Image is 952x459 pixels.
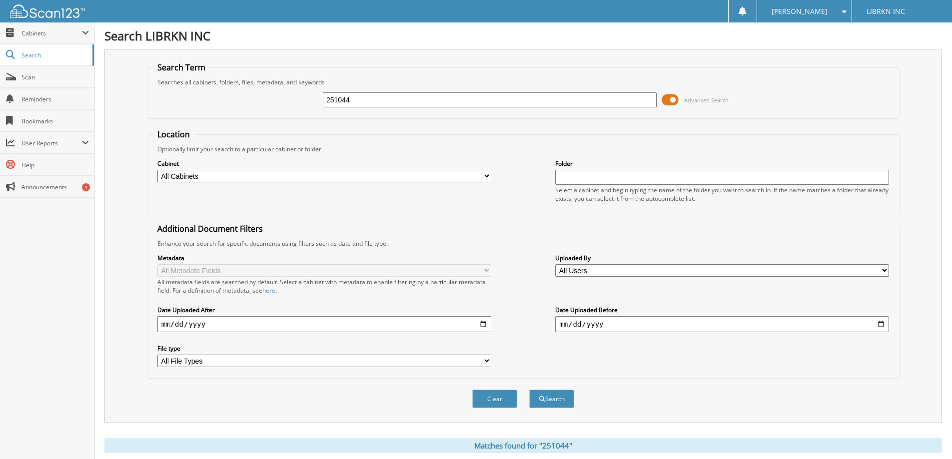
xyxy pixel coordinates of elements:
[157,306,491,314] label: Date Uploaded After
[262,286,275,295] a: here
[21,29,82,37] span: Cabinets
[152,129,195,140] legend: Location
[529,390,574,408] button: Search
[104,27,942,44] h1: Search LIBRKN INC
[555,316,889,332] input: end
[152,223,268,234] legend: Additional Document Filters
[867,8,905,14] span: LIBRKN INC
[152,239,894,248] div: Enhance your search for specific documents using filters such as date and file type.
[555,254,889,262] label: Uploaded By
[82,183,90,191] div: 4
[152,78,894,86] div: Searches all cabinets, folders, files, metadata, and keywords
[21,51,87,59] span: Search
[21,139,82,147] span: User Reports
[555,306,889,314] label: Date Uploaded Before
[157,316,491,332] input: start
[152,62,210,73] legend: Search Term
[21,73,89,81] span: Scan
[684,96,729,104] span: Advanced Search
[21,117,89,125] span: Bookmarks
[104,438,942,453] div: Matches found for "251044"
[555,159,889,168] label: Folder
[152,145,894,153] div: Optionally limit your search to a particular cabinet or folder
[21,95,89,103] span: Reminders
[555,186,889,203] div: Select a cabinet and begin typing the name of the folder you want to search in. If the name match...
[772,8,828,14] span: [PERSON_NAME]
[157,254,491,262] label: Metadata
[157,278,491,295] div: All metadata fields are searched by default. Select a cabinet with metadata to enable filtering b...
[472,390,517,408] button: Clear
[21,161,89,169] span: Help
[10,4,85,18] img: scan123-logo-white.svg
[157,344,491,353] label: File type
[157,159,491,168] label: Cabinet
[21,183,89,191] span: Announcements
